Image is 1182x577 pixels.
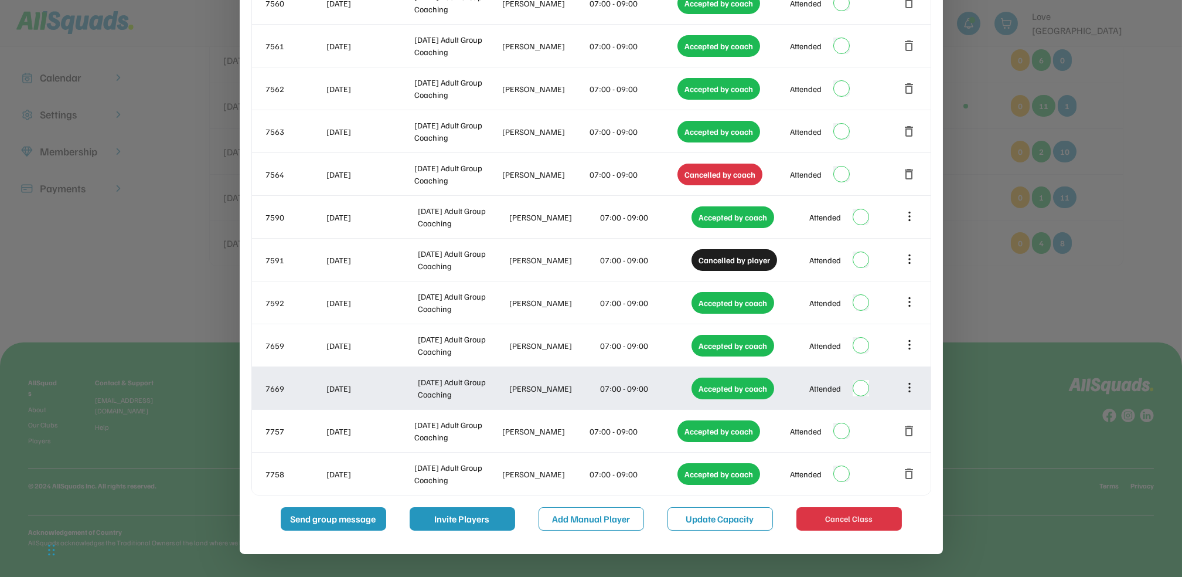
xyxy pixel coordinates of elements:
div: [DATE] Adult Group Coaching [418,205,507,229]
div: [DATE] [327,83,413,95]
div: 7563 [266,125,325,138]
div: [PERSON_NAME] [509,340,598,352]
div: Accepted by coach [692,206,774,228]
div: 07:00 - 09:00 [590,425,676,437]
button: Invite Players [410,507,515,531]
div: Accepted by coach [677,35,760,57]
div: Accepted by coach [677,121,760,142]
div: Accepted by coach [677,463,760,485]
div: [DATE] [327,125,413,138]
div: [PERSON_NAME] [509,211,598,223]
div: [PERSON_NAME] [502,425,588,437]
div: Attended [790,83,822,95]
div: 07:00 - 09:00 [601,340,690,352]
div: Attended [790,40,822,52]
button: Update Capacity [667,507,773,531]
div: 7562 [266,83,325,95]
div: Attended [809,297,841,309]
button: Add Manual Player [539,507,644,531]
div: [DATE] [327,425,413,437]
div: [PERSON_NAME] [509,382,598,395]
button: delete [902,467,917,481]
div: [DATE] Adult Group Coaching [418,290,507,315]
div: [DATE] [327,297,416,309]
div: 07:00 - 09:00 [601,382,690,395]
div: Accepted by coach [677,420,760,442]
div: [DATE] Adult Group Coaching [414,119,500,144]
div: [DATE] [327,340,416,352]
div: [DATE] Adult Group Coaching [418,247,507,272]
div: 7758 [266,468,325,480]
div: [DATE] Adult Group Coaching [414,162,500,186]
div: 7591 [266,254,325,266]
div: 7669 [266,382,325,395]
div: Cancelled by coach [677,164,762,185]
div: 7590 [266,211,325,223]
div: Attended [809,340,841,352]
button: delete [902,124,917,138]
div: 07:00 - 09:00 [601,211,690,223]
div: 07:00 - 09:00 [590,168,676,181]
div: Accepted by coach [677,78,760,100]
div: Attended [809,254,841,266]
div: 07:00 - 09:00 [590,468,676,480]
div: 7561 [266,40,325,52]
div: [DATE] Adult Group Coaching [414,33,500,58]
div: Accepted by coach [692,292,774,314]
button: delete [902,39,917,53]
div: [PERSON_NAME] [509,297,598,309]
div: [DATE] Adult Group Coaching [414,461,500,486]
div: [DATE] [327,254,416,266]
button: delete [902,167,917,181]
div: [PERSON_NAME] [502,83,588,95]
button: delete [902,82,917,96]
div: [DATE] [327,168,413,181]
div: Attended [809,382,841,395]
div: [DATE] Adult Group Coaching [418,333,507,358]
div: Accepted by coach [692,335,774,357]
div: Cancelled by player [692,249,777,271]
div: Attended [790,425,822,437]
div: 7592 [266,297,325,309]
div: 07:00 - 09:00 [590,40,676,52]
div: [DATE] [327,40,413,52]
div: Attended [790,168,822,181]
div: Attended [809,211,841,223]
div: [DATE] Adult Group Coaching [414,419,500,443]
div: [PERSON_NAME] [502,468,588,480]
div: [DATE] [327,468,413,480]
div: 7659 [266,340,325,352]
button: delete [902,424,917,438]
div: [PERSON_NAME] [509,254,598,266]
div: [DATE] Adult Group Coaching [418,376,507,400]
button: Send group message [281,507,386,531]
div: 7757 [266,425,325,437]
div: [DATE] Adult Group Coaching [414,76,500,101]
div: 07:00 - 09:00 [590,125,676,138]
div: [DATE] [327,211,416,223]
div: 7564 [266,168,325,181]
div: [PERSON_NAME] [502,125,588,138]
div: 07:00 - 09:00 [601,297,690,309]
div: [PERSON_NAME] [502,40,588,52]
div: Attended [790,468,822,480]
div: 07:00 - 09:00 [601,254,690,266]
div: [PERSON_NAME] [502,168,588,181]
button: Cancel Class [796,507,902,531]
div: Accepted by coach [692,378,774,399]
div: 07:00 - 09:00 [590,83,676,95]
div: Attended [790,125,822,138]
div: [DATE] [327,382,416,395]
